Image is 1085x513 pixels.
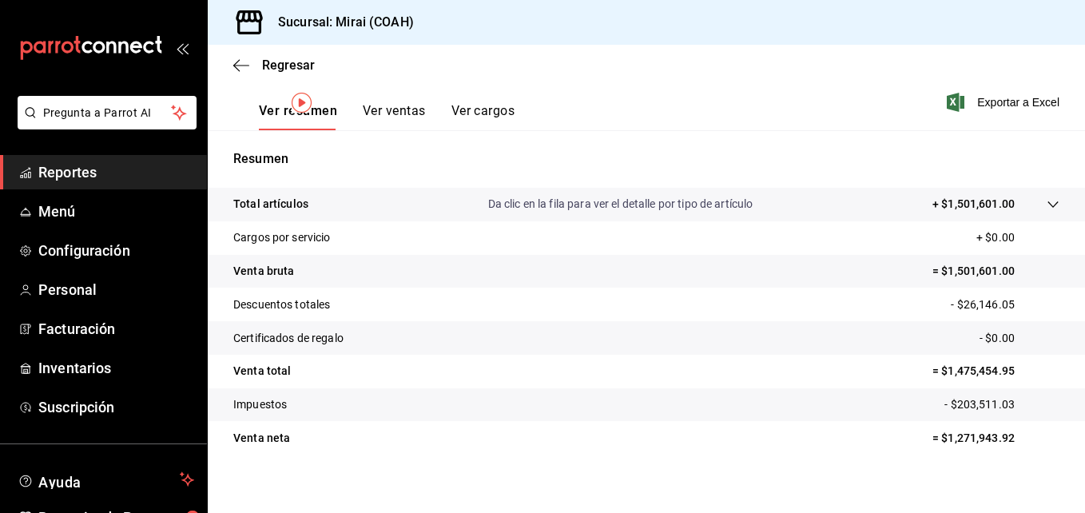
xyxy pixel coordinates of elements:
[292,93,312,113] img: Tooltip marker
[488,196,753,213] p: Da clic en la fila para ver el detalle por tipo de artículo
[233,430,290,447] p: Venta neta
[38,396,194,418] span: Suscripción
[18,96,197,129] button: Pregunta a Parrot AI
[233,229,331,246] p: Cargos por servicio
[944,396,1059,413] p: - $203,511.03
[950,93,1059,112] button: Exportar a Excel
[265,13,414,32] h3: Sucursal: Mirai (COAH)
[932,363,1059,380] p: = $1,475,454.95
[932,196,1015,213] p: + $1,501,601.00
[38,240,194,261] span: Configuración
[43,105,172,121] span: Pregunta a Parrot AI
[233,196,308,213] p: Total artículos
[932,430,1059,447] p: = $1,271,943.92
[259,103,337,130] button: Ver resumen
[233,58,315,73] button: Regresar
[233,149,1059,169] p: Resumen
[951,296,1059,313] p: - $26,146.05
[11,116,197,133] a: Pregunta a Parrot AI
[262,58,315,73] span: Regresar
[932,263,1059,280] p: = $1,501,601.00
[976,229,1059,246] p: + $0.00
[980,330,1059,347] p: - $0.00
[233,263,294,280] p: Venta bruta
[363,103,426,130] button: Ver ventas
[451,103,515,130] button: Ver cargos
[176,42,189,54] button: open_drawer_menu
[38,161,194,183] span: Reportes
[38,201,194,222] span: Menú
[233,363,291,380] p: Venta total
[38,357,194,379] span: Inventarios
[38,318,194,340] span: Facturación
[38,279,194,300] span: Personal
[38,470,173,489] span: Ayuda
[233,330,344,347] p: Certificados de regalo
[233,296,330,313] p: Descuentos totales
[233,396,287,413] p: Impuestos
[259,103,515,130] div: navigation tabs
